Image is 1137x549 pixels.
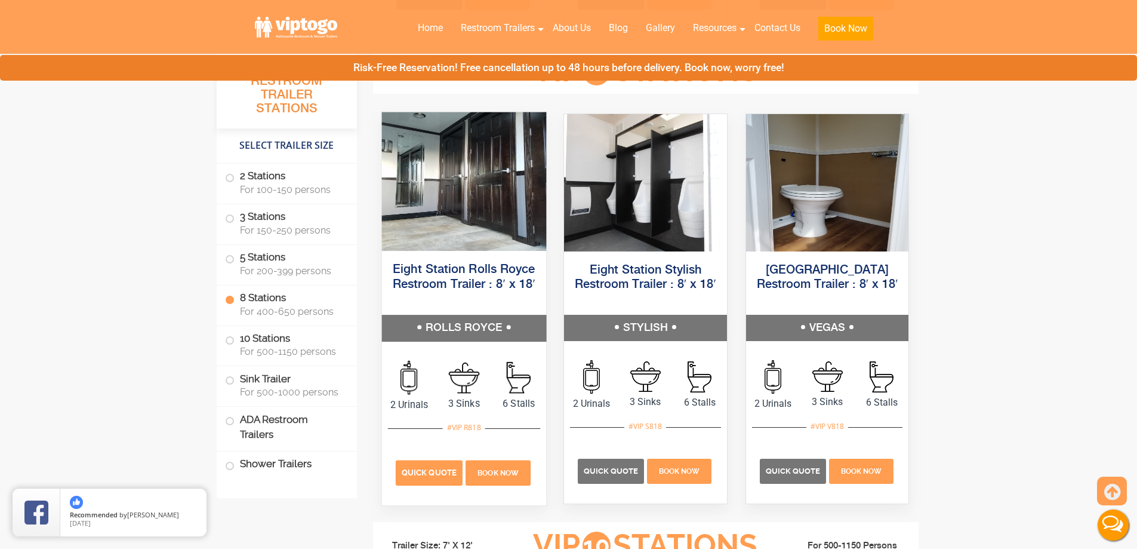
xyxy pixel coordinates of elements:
img: an icon of sink [630,361,661,392]
a: About Us [544,15,600,41]
span: Book Now [841,467,882,476]
img: an icon of sink [812,361,843,392]
span: 8 [583,57,611,85]
a: Blog [600,15,637,41]
a: Home [409,15,452,41]
div: #VIP V818 [806,419,848,434]
span: 6 Stalls [673,395,727,410]
span: For 400-650 persons [240,306,343,317]
span: Recommended [70,510,118,519]
span: 3 Sinks [436,396,491,410]
h3: All Portable Restroom Trailer Stations [217,57,357,128]
label: ADA Restroom Trailers [225,407,349,447]
span: 2 Urinals [564,397,618,411]
img: An image of 8 station shower outside view [381,112,546,250]
img: an icon of urinal [583,360,600,394]
img: an icon of stall [870,361,893,392]
span: [PERSON_NAME] [127,510,179,519]
a: Quick Quote [395,466,464,477]
span: For 200-399 persons [240,265,343,277]
a: Eight Station Rolls Royce Restroom Trailer : 8′ x 18′ [392,263,535,290]
span: 6 Stalls [491,396,546,410]
img: an icon of urinal [400,360,417,394]
label: 5 Stations [225,245,349,282]
h3: VIP Stations [514,55,776,88]
span: [DATE] [70,519,91,527]
a: Restroom Trailers [452,15,544,41]
span: 3 Sinks [800,395,855,409]
span: Quick Quote [584,467,638,476]
span: For 150-250 persons [240,225,343,236]
h5: ROLLS ROYCE [381,315,546,341]
a: Book Now [464,466,532,477]
label: Shower Trailers [225,452,349,477]
label: Sink Trailer [225,366,349,403]
div: #VIP R818 [442,419,485,435]
img: An image of 8 station shower outside view [746,114,909,252]
span: 2 Urinals [746,397,800,411]
span: Book Now [659,467,700,476]
a: Book Now [646,465,713,476]
img: an icon of sink [448,362,479,393]
img: An image of 8 station shower outside view [564,114,727,252]
a: Eight Station Stylish Restroom Trailer : 8′ x 18′ [575,264,716,291]
img: an icon of stall [506,361,530,393]
label: 3 Stations [225,204,349,241]
img: an icon of stall [688,361,711,392]
span: Book Now [477,468,519,477]
a: Quick Quote [760,465,828,476]
h5: STYLISH [564,315,727,341]
button: Book Now [818,17,873,41]
img: an icon of urinal [765,360,781,394]
label: 8 Stations [225,286,349,323]
span: For 500-1150 persons [240,346,343,357]
a: Contact Us [745,15,809,41]
h4: Select Trailer Size [217,134,357,157]
img: Review Rating [24,501,48,525]
a: Book Now [827,465,895,476]
a: Quick Quote [578,465,646,476]
a: Gallery [637,15,684,41]
span: by [70,511,197,520]
span: 3 Sinks [618,395,673,409]
span: Quick Quote [766,467,820,476]
button: Live Chat [1089,501,1137,549]
h5: VEGAS [746,315,909,341]
a: Book Now [809,15,882,48]
div: #VIP S818 [624,419,666,434]
span: 2 Urinals [381,397,436,412]
img: thumbs up icon [70,496,83,509]
span: Quick Quote [402,468,457,477]
a: [GEOGRAPHIC_DATA] Restroom Trailer : 8′ x 18′ [757,264,898,291]
a: Resources [684,15,745,41]
span: For 500-1000 persons [240,387,343,398]
label: 10 Stations [225,326,349,363]
span: For 100-150 persons [240,184,343,195]
span: 6 Stalls [855,395,909,410]
label: 2 Stations [225,164,349,201]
